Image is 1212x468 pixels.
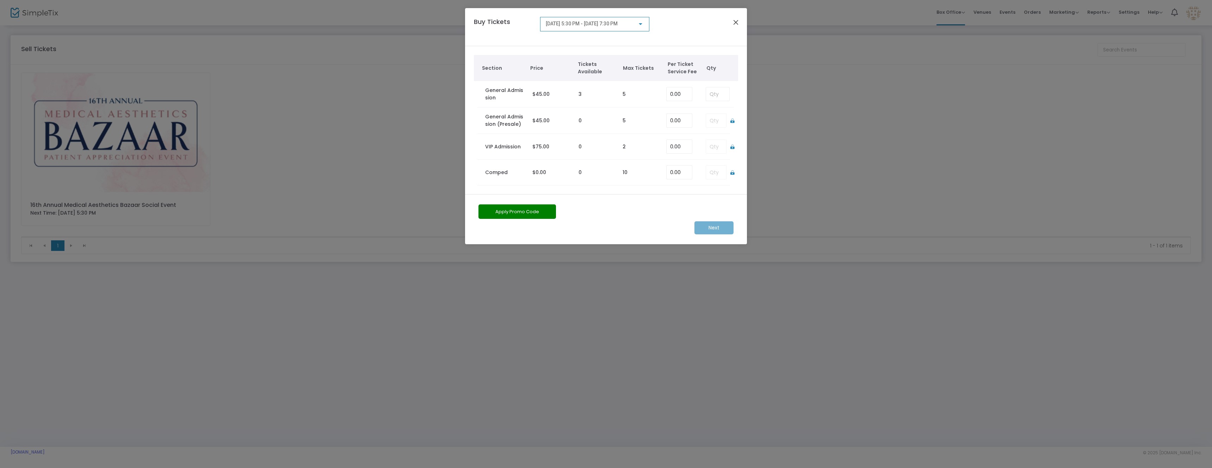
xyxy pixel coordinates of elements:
[532,91,550,98] span: $45.00
[623,64,661,72] span: Max Tickets
[668,61,703,75] span: Per Ticket Service Fee
[579,91,582,98] label: 3
[667,166,692,179] input: Enter Service Fee
[706,87,729,101] input: Qty
[485,143,521,150] label: VIP Admission
[485,113,525,128] label: General Admission (Presale)
[532,117,550,124] span: $45.00
[532,143,549,150] span: $75.00
[530,64,571,72] span: Price
[667,140,692,153] input: Enter Service Fee
[706,64,735,72] span: Qty
[667,87,692,101] input: Enter Service Fee
[532,169,546,176] span: $0.00
[578,61,616,75] span: Tickets Available
[482,64,524,72] span: Section
[478,204,556,219] button: Apply Promo Code
[470,17,537,37] h4: Buy Tickets
[579,169,582,176] label: 0
[623,91,626,98] label: 5
[485,87,525,101] label: General Admission
[667,114,692,127] input: Enter Service Fee
[546,21,618,26] span: [DATE] 5:30 PM - [DATE] 7:30 PM
[485,169,508,176] label: Comped
[579,143,582,150] label: 0
[623,117,626,124] label: 5
[623,143,626,150] label: 2
[579,117,582,124] label: 0
[623,169,627,176] label: 10
[731,18,741,27] button: Close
